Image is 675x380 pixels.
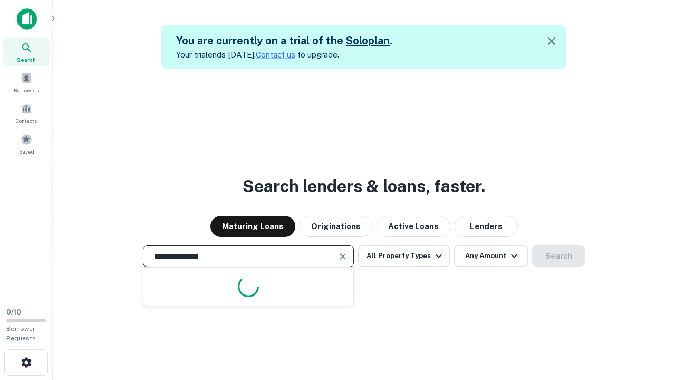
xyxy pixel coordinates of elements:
a: Soloplan [346,34,390,47]
span: Search [17,55,36,64]
button: Any Amount [454,245,528,267]
a: Saved [3,129,50,158]
span: Borrower Requests [6,325,36,342]
h5: You are currently on a trial of the . [176,33,392,49]
a: Search [3,37,50,66]
h3: Search lenders & loans, faster. [243,174,485,199]
button: Maturing Loans [210,216,295,237]
a: Contacts [3,99,50,127]
span: Borrowers [14,86,39,94]
img: capitalize-icon.png [17,8,37,30]
span: 0 / 10 [6,308,21,316]
p: Your trial ends [DATE]. to upgrade. [176,49,392,61]
button: All Property Types [358,245,450,267]
button: Active Loans [377,216,450,237]
span: Saved [19,147,34,156]
a: Contact us [256,50,295,59]
iframe: Chat Widget [622,296,675,346]
span: Contacts [16,117,37,125]
a: Borrowers [3,68,50,97]
button: Lenders [455,216,518,237]
button: Clear [335,249,350,264]
button: Originations [300,216,372,237]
